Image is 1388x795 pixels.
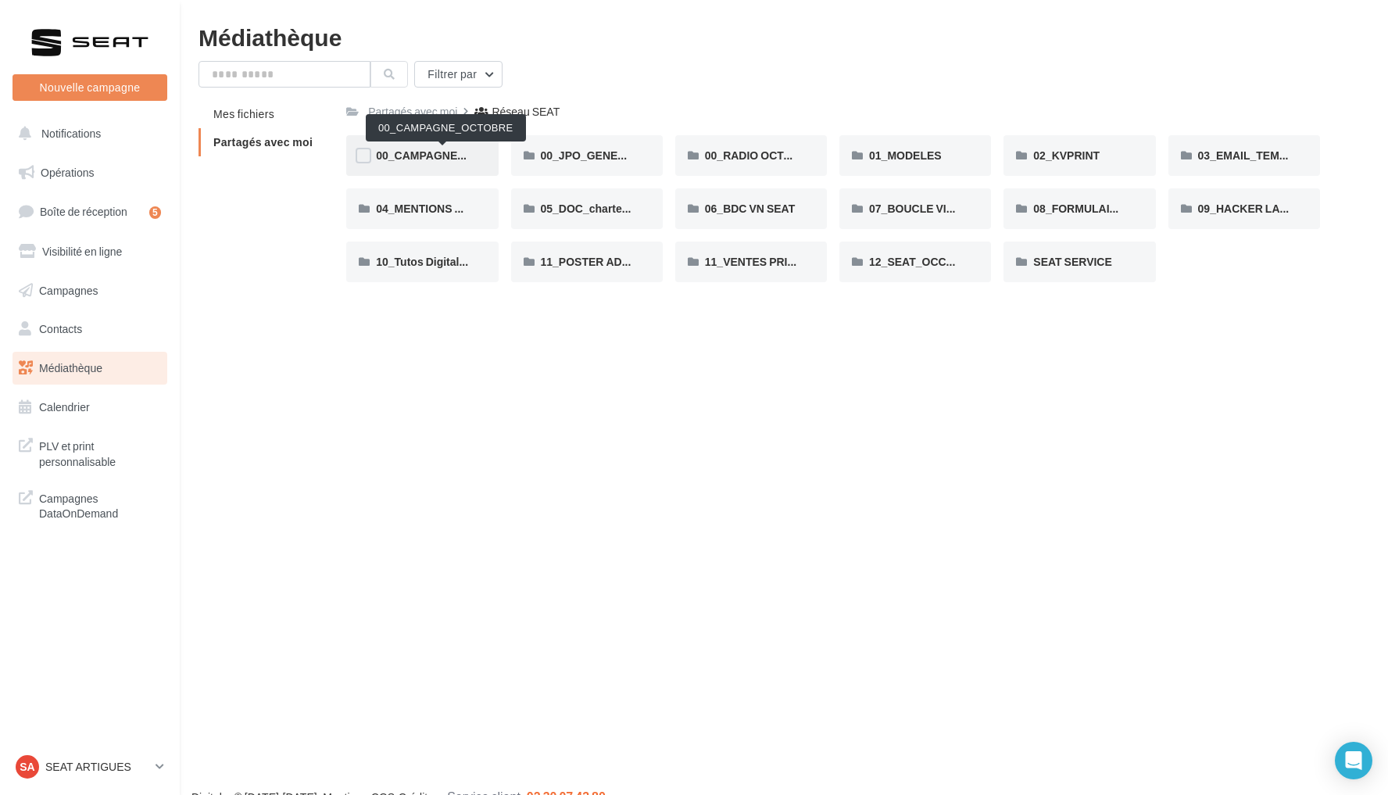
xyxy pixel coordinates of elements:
[541,202,745,215] span: 05_DOC_charte graphique + Guidelines
[1198,202,1306,215] span: 09_HACKER LA PQR
[414,61,503,88] button: Filtrer par
[199,25,1369,48] div: Médiathèque
[376,202,599,215] span: 04_MENTIONS LEGALES OFFRES PRESSE
[541,255,677,268] span: 11_POSTER ADEME SEAT
[39,361,102,374] span: Médiathèque
[705,255,847,268] span: 11_VENTES PRIVÉES SEAT
[42,245,122,258] span: Visibilité en ligne
[492,104,560,120] div: Réseau SEAT
[20,759,34,775] span: SA
[9,156,170,189] a: Opérations
[9,235,170,268] a: Visibilité en ligne
[149,206,161,219] div: 5
[9,391,170,424] a: Calendrier
[9,429,170,475] a: PLV et print personnalisable
[376,255,472,268] span: 10_Tutos Digitaleo
[39,400,90,414] span: Calendrier
[869,149,942,162] span: 01_MODELES
[869,255,1058,268] span: 12_SEAT_OCCASIONS_GARANTIES
[213,107,274,120] span: Mes fichiers
[368,104,457,120] div: Partagés avec moi
[9,274,170,307] a: Campagnes
[39,322,82,335] span: Contacts
[9,313,170,346] a: Contacts
[541,149,726,162] span: 00_JPO_GENERIQUE IBIZA ARONA
[1198,149,1378,162] span: 03_EMAIL_TEMPLATE HTML SEAT
[9,117,164,150] button: Notifications
[39,435,161,469] span: PLV et print personnalisable
[13,752,167,782] a: SA SEAT ARTIGUES
[1033,255,1112,268] span: SEAT SERVICE
[13,74,167,101] button: Nouvelle campagne
[1335,742,1372,779] div: Open Intercom Messenger
[45,759,149,775] p: SEAT ARTIGUES
[9,482,170,528] a: Campagnes DataOnDemand
[1033,202,1257,215] span: 08_FORMULAIRE DE DEMANDE CRÉATIVE
[1033,149,1100,162] span: 02_KVPRINT
[705,149,815,162] span: 00_RADIO OCTOBRE
[9,352,170,385] a: Médiathèque
[366,114,526,141] div: 00_CAMPAGNE_OCTOBRE
[41,166,94,179] span: Opérations
[869,202,1082,215] span: 07_BOUCLE VIDEO ECRAN SHOWROOM
[39,283,98,296] span: Campagnes
[41,127,101,140] span: Notifications
[376,149,518,162] span: 00_CAMPAGNE_OCTOBRE
[39,488,161,521] span: Campagnes DataOnDemand
[705,202,795,215] span: 06_BDC VN SEAT
[213,135,313,149] span: Partagés avec moi
[40,205,127,218] span: Boîte de réception
[9,195,170,228] a: Boîte de réception5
